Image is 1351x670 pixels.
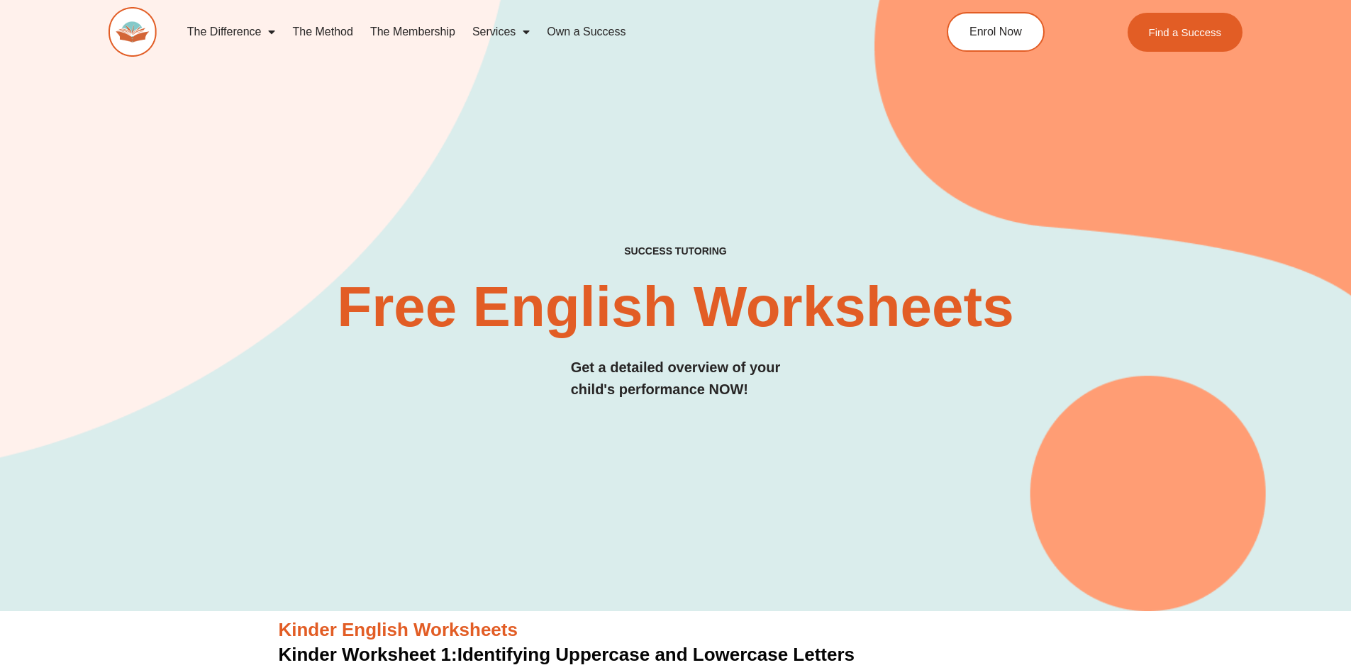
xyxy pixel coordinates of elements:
span: Kinder Worksheet 1: [279,644,457,665]
a: The Difference [179,16,284,48]
nav: Menu [179,16,882,48]
span: Enrol Now [969,26,1022,38]
a: Kinder Worksheet 1:Identifying Uppercase and Lowercase Letters [279,644,855,665]
h3: Kinder English Worksheets [279,618,1073,642]
a: The Method [284,16,361,48]
h3: Get a detailed overview of your child's performance NOW! [571,357,781,401]
a: The Membership [362,16,464,48]
h4: SUCCESS TUTORING​ [508,245,844,257]
a: Enrol Now [947,12,1045,52]
a: Services [464,16,538,48]
a: Find a Success [1128,13,1243,52]
h2: Free English Worksheets​ [301,279,1050,335]
span: Find a Success [1149,27,1222,38]
a: Own a Success [538,16,634,48]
